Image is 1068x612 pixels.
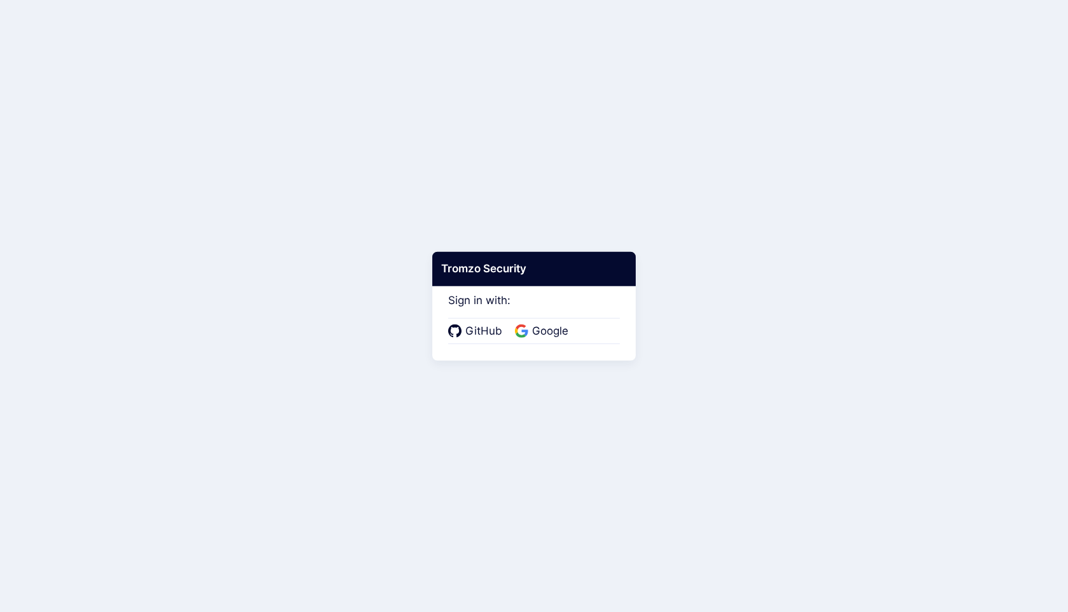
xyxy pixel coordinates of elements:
span: GitHub [462,323,506,340]
div: Sign in with: [448,277,620,344]
a: GitHub [448,323,506,340]
div: Tromzo Security [432,252,636,286]
a: Google [515,323,572,340]
span: Google [528,323,572,340]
